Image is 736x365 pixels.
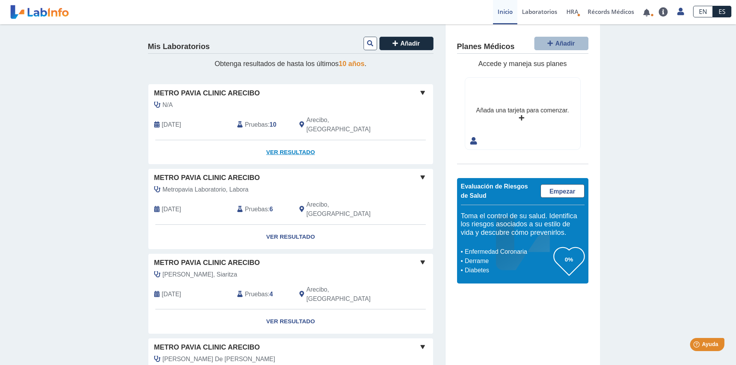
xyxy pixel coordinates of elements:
[270,121,277,128] b: 10
[231,200,294,219] div: :
[306,285,392,304] span: Arecibo, PR
[306,115,392,134] span: Arecibo, PR
[148,225,433,249] a: Ver Resultado
[163,270,237,279] span: Milian Caban, Siaritza
[463,266,554,275] li: Diabetes
[713,6,731,17] a: ES
[461,212,585,237] h5: Toma el control de su salud. Identifica los riesgos asociados a su estilo de vida y descubre cómo...
[693,6,713,17] a: EN
[162,290,181,299] span: 2025-04-01
[148,42,210,51] h4: Mis Laboratorios
[162,205,181,214] span: 2025-05-01
[270,291,273,297] b: 4
[541,184,585,198] a: Empezar
[554,255,585,264] h3: 0%
[231,115,294,134] div: :
[306,200,392,219] span: Arecibo, PR
[379,37,433,50] button: Añadir
[154,342,260,353] span: Metro Pavia Clinic Arecibo
[400,40,420,47] span: Añadir
[245,205,268,214] span: Pruebas
[339,60,365,68] span: 10 años
[478,60,567,68] span: Accede y maneja sus planes
[154,173,260,183] span: Metro Pavia Clinic Arecibo
[154,88,260,98] span: Metro Pavia Clinic Arecibo
[163,355,275,364] span: Ortiz De La Cruz, Maria
[463,247,554,256] li: Enfermedad Coronaria
[245,120,268,129] span: Pruebas
[534,37,588,50] button: Añadir
[231,285,294,304] div: :
[154,258,260,268] span: Metro Pavia Clinic Arecibo
[245,290,268,299] span: Pruebas
[461,183,528,199] span: Evaluación de Riesgos de Salud
[476,106,569,115] div: Añada una tarjeta para comenzar.
[162,120,181,129] span: 2025-08-18
[549,188,575,195] span: Empezar
[457,42,515,51] h4: Planes Médicos
[148,309,433,334] a: Ver Resultado
[270,206,273,212] b: 6
[214,60,366,68] span: Obtenga resultados de hasta los últimos .
[163,100,173,110] span: N/A
[667,335,728,357] iframe: Help widget launcher
[566,8,578,15] span: HRA
[148,140,433,165] a: Ver Resultado
[463,256,554,266] li: Derrame
[555,40,575,47] span: Añadir
[163,185,249,194] span: Metropavia Laboratorio, Labora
